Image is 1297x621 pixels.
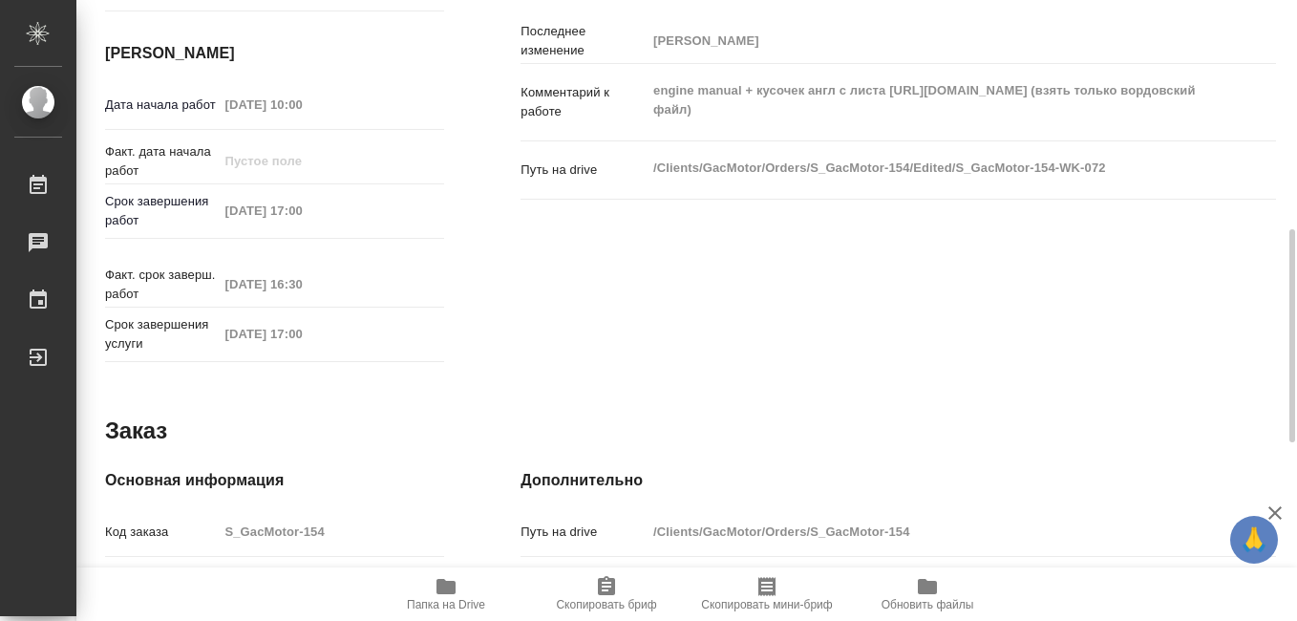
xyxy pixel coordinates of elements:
[647,518,1213,546] input: Пустое поле
[647,27,1213,54] input: Пустое поле
[105,266,218,304] p: Факт. срок заверш. работ
[105,42,444,65] h4: [PERSON_NAME]
[687,567,847,621] button: Скопировать мини-бриф
[847,567,1008,621] button: Обновить файлы
[218,270,385,298] input: Пустое поле
[1238,520,1270,560] span: 🙏
[218,91,385,118] input: Пустое поле
[647,152,1213,184] textarea: /Clients/GacMotor/Orders/S_GacMotor-154/Edited/S_GacMotor-154-WK-072
[366,567,526,621] button: Папка на Drive
[701,598,832,611] span: Скопировать мини-бриф
[882,598,974,611] span: Обновить файлы
[218,197,385,225] input: Пустое поле
[521,469,1276,492] h4: Дополнительно
[105,192,218,230] p: Срок завершения работ
[218,320,385,348] input: Пустое поле
[105,142,218,181] p: Факт. дата начала работ
[218,147,385,175] input: Пустое поле
[647,75,1213,126] textarea: engine manual + кусочек англ с листа [URL][DOMAIN_NAME] (взять только вордовский файл)
[407,598,485,611] span: Папка на Drive
[556,598,656,611] span: Скопировать бриф
[526,567,687,621] button: Скопировать бриф
[105,469,444,492] h4: Основная информация
[105,96,218,115] p: Дата начала работ
[105,315,218,353] p: Срок завершения услуги
[1230,516,1278,564] button: 🙏
[105,416,167,446] h2: Заказ
[521,22,647,60] p: Последнее изменение
[521,523,647,542] p: Путь на drive
[105,523,218,542] p: Код заказа
[521,161,647,180] p: Путь на drive
[521,83,647,121] p: Комментарий к работе
[218,518,444,546] input: Пустое поле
